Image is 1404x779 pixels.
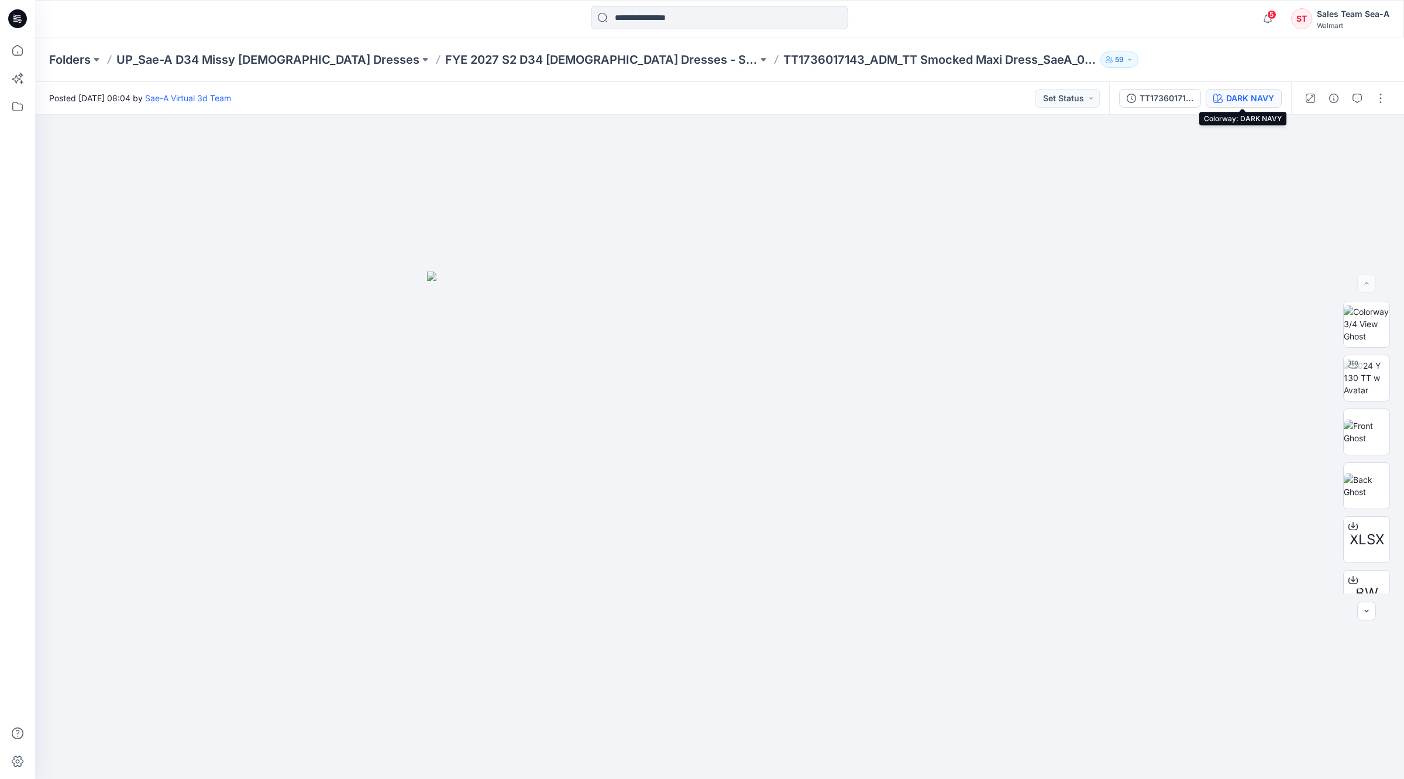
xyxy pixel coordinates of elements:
[445,52,758,68] a: FYE 2027 S2 D34 [DEMOGRAPHIC_DATA] Dresses - Sae-A
[1100,52,1138,68] button: 59
[1344,306,1389,342] img: Colorway 3/4 View Ghost
[783,52,1096,68] p: TT1736017143_ADM_TT Smocked Maxi Dress_SaeA_073025
[1344,473,1389,498] img: Back Ghost
[1115,53,1124,66] p: 59
[1119,89,1201,108] button: TT1736017143_COLORS
[116,52,419,68] a: UP_Sae-A D34 Missy [DEMOGRAPHIC_DATA] Dresses
[1140,92,1193,105] div: TT1736017143_COLORS
[1344,359,1389,396] img: 2024 Y 130 TT w Avatar
[1355,583,1378,604] span: BW
[1350,529,1384,550] span: XLSX
[1324,89,1343,108] button: Details
[49,52,91,68] a: Folders
[1317,21,1389,30] div: Walmart
[1317,7,1389,21] div: Sales Team Sea-A
[1344,420,1389,444] img: Front Ghost
[1291,8,1312,29] div: ST
[1206,89,1282,108] button: DARK NAVY
[1267,10,1276,19] span: 5
[1226,92,1274,105] div: DARK NAVY
[49,92,231,104] span: Posted [DATE] 08:04 by
[145,93,231,103] a: Sae-A Virtual 3d Team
